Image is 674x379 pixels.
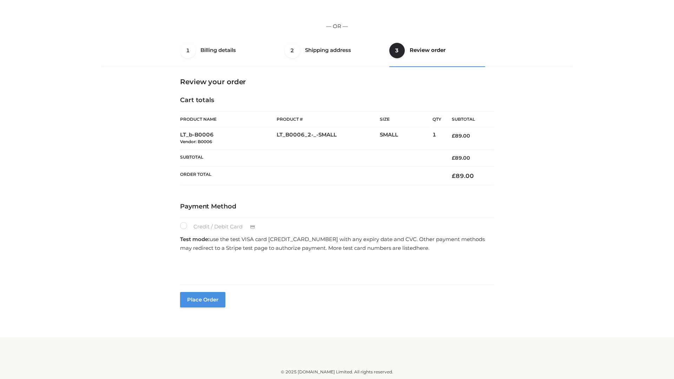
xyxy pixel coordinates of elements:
[441,112,494,127] th: Subtotal
[452,133,455,139] span: £
[432,111,441,127] th: Qty
[180,203,494,211] h4: Payment Method
[104,368,570,375] div: © 2025 [DOMAIN_NAME] Limited. All rights reserved.
[180,222,263,231] label: Credit / Debit Card
[180,78,494,86] h3: Review your order
[277,111,380,127] th: Product #
[179,255,493,280] iframe: Secure payment input frame
[180,97,494,104] h4: Cart totals
[180,235,494,253] p: use the test VISA card [CREDIT_CARD_NUMBER] with any expiry date and CVC. Other payment methods m...
[180,292,225,307] button: Place order
[416,245,428,251] a: here
[180,139,212,144] small: Vendor: B0006
[277,127,380,149] td: LT_B0006_2-_-SMALL
[180,149,441,166] th: Subtotal
[104,22,570,31] p: — OR —
[180,127,277,149] td: LT_b-B0006
[452,155,455,161] span: £
[246,223,259,231] img: Credit / Debit Card
[380,127,432,149] td: SMALL
[180,167,441,185] th: Order Total
[180,111,277,127] th: Product Name
[452,172,474,179] bdi: 89.00
[180,236,210,242] strong: Test mode:
[452,172,456,179] span: £
[380,112,429,127] th: Size
[432,127,441,149] td: 1
[452,155,470,161] bdi: 89.00
[452,133,470,139] bdi: 89.00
